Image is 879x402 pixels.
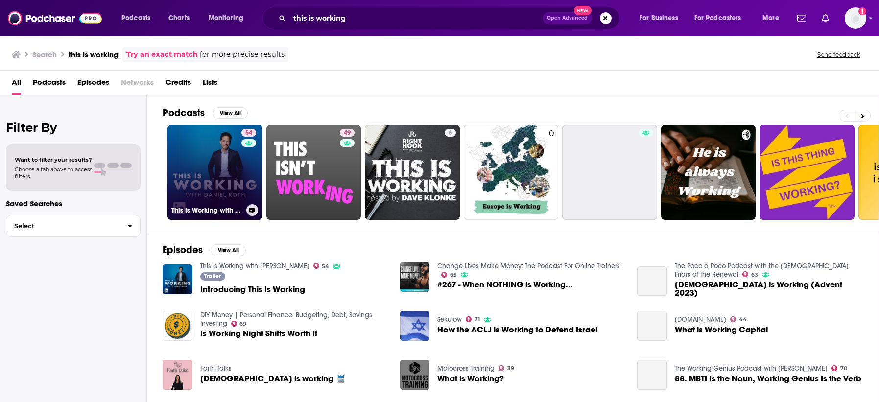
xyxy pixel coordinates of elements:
a: 54 [241,129,256,137]
span: 71 [475,317,480,322]
input: Search podcasts, credits, & more... [289,10,543,26]
a: God is Working (Advent 2023) [675,281,863,297]
button: Select [6,215,141,237]
button: open menu [633,10,690,26]
a: What is Working Capital [675,326,768,334]
img: God is working 🚆 [163,360,192,390]
a: 0 [464,125,559,220]
a: Charts [162,10,195,26]
a: 63 [742,271,758,277]
span: Logged in as sophiak [845,7,866,29]
a: God is working 🚆 [200,375,346,383]
span: Open Advanced [547,16,588,21]
p: Saved Searches [6,199,141,208]
span: 54 [245,128,252,138]
a: Introducing This Is Working [163,264,192,294]
span: Trailer [204,273,221,279]
a: 49 [340,129,355,137]
div: 0 [549,129,554,216]
a: Faith Talks [200,364,232,373]
a: The Working Genius Podcast with Patrick Lencioni [675,364,828,373]
a: Change Lives Make Money: The Podcast For Online Trainers [437,262,620,270]
span: 69 [239,322,246,326]
a: 70 [831,365,847,371]
div: Search podcasts, credits, & more... [272,7,629,29]
a: 88. MBTI Is the Noun, Working Genius Is the Verb [637,360,667,390]
a: Show notifications dropdown [793,10,810,26]
a: Try an exact match [126,49,198,60]
span: [DEMOGRAPHIC_DATA] is working 🚆 [200,375,346,383]
button: Show profile menu [845,7,866,29]
a: DIY Money | Personal Finance, Budgeting, Debt, Savings, Investing [200,311,374,328]
h2: Episodes [163,244,203,256]
a: How the ACLJ is Working to Defend Israel [400,311,430,341]
span: for more precise results [200,49,285,60]
span: Lists [203,74,217,95]
a: 49 [266,125,361,220]
a: PodcastsView All [163,107,248,119]
a: Show notifications dropdown [818,10,833,26]
span: [DEMOGRAPHIC_DATA] is Working (Advent 2023) [675,281,863,297]
a: EpisodesView All [163,244,246,256]
a: 69 [231,321,247,327]
span: Monitoring [209,11,243,25]
button: open menu [688,10,756,26]
img: Podchaser - Follow, Share and Rate Podcasts [8,9,102,27]
a: 54 [313,263,330,269]
a: What is Working? [437,375,504,383]
button: Send feedback [814,50,863,59]
a: The Poco a Poco Podcast with the Franciscan Friars of the Renewal [675,262,849,279]
span: 39 [507,366,514,371]
a: Is Working Night Shifts Worth It [200,330,317,338]
h2: Filter By [6,120,141,135]
img: User Profile [845,7,866,29]
a: What is Working Capital [637,311,667,341]
button: Open AdvancedNew [543,12,592,24]
span: 6 [449,128,452,138]
h3: this is working [69,50,119,59]
span: 54 [322,264,329,269]
a: Credits [166,74,191,95]
span: 63 [751,273,758,277]
span: 70 [840,366,847,371]
span: Want to filter your results? [15,156,92,163]
a: 6 [365,125,460,220]
h3: This Is Working with [PERSON_NAME] [171,206,242,214]
span: Networks [121,74,154,95]
a: 6 [445,129,456,137]
span: 65 [450,273,457,277]
span: Select [6,223,119,229]
a: All [12,74,21,95]
a: 88. MBTI Is the Noun, Working Genius Is the Verb [675,375,861,383]
a: 54This Is Working with [PERSON_NAME] [167,125,262,220]
a: 65 [441,272,457,278]
a: God is Working (Advent 2023) [637,266,667,296]
a: Episodes [77,74,109,95]
span: For Podcasters [694,11,741,25]
svg: Add a profile image [858,7,866,15]
a: #267 - When NOTHING is Working... [437,281,573,289]
span: 44 [739,317,747,322]
button: open menu [756,10,791,26]
h3: Search [32,50,57,59]
img: What is Working? [400,360,430,390]
img: Is Working Night Shifts Worth It [163,311,192,341]
button: open menu [202,10,256,26]
a: Introducing This Is Working [200,285,305,294]
a: Enhance.training [675,315,726,324]
span: Podcasts [121,11,150,25]
a: How the ACLJ is Working to Defend Israel [437,326,597,334]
